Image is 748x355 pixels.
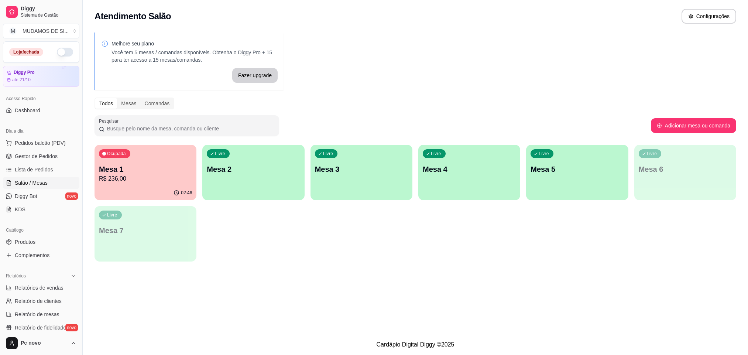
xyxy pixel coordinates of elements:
[15,311,59,318] span: Relatório de mesas
[9,48,43,56] div: Loja fechada
[15,284,64,291] span: Relatórios de vendas
[104,125,275,132] input: Pesquisar
[107,151,126,157] p: Ocupada
[3,295,79,307] a: Relatório de clientes
[23,27,69,35] div: MUDAMOS DE SI ...
[111,40,278,47] p: Melhore seu plano
[21,6,76,12] span: Diggy
[15,238,35,246] span: Produtos
[634,145,736,200] button: LivreMesa 6
[3,150,79,162] a: Gestor de Pedidos
[3,190,79,202] a: Diggy Botnovo
[3,322,79,334] a: Relatório de fidelidadenovo
[15,252,49,259] span: Complementos
[15,139,66,147] span: Pedidos balcão (PDV)
[21,12,76,18] span: Sistema de Gestão
[651,118,736,133] button: Adicionar mesa ou comanda
[57,48,73,57] button: Alterar Status
[95,145,196,200] button: OcupadaMesa 1R$ 236,0002:46
[215,151,225,157] p: Livre
[323,151,333,157] p: Livre
[21,340,68,347] span: Pc novo
[202,145,304,200] button: LivreMesa 2
[99,164,192,174] p: Mesa 1
[3,66,79,87] a: Diggy Proaté 21/10
[15,107,40,114] span: Dashboard
[3,334,79,352] button: Pc novo
[3,105,79,116] a: Dashboard
[99,225,192,236] p: Mesa 7
[3,164,79,175] a: Lista de Pedidos
[15,166,53,173] span: Lista de Pedidos
[15,153,58,160] span: Gestor de Pedidos
[3,224,79,236] div: Catálogo
[315,164,408,174] p: Mesa 3
[99,118,121,124] label: Pesquisar
[539,151,549,157] p: Livre
[418,145,520,200] button: LivreMesa 4
[99,174,192,183] p: R$ 236,00
[423,164,516,174] p: Mesa 4
[15,324,66,331] span: Relatório de fidelidade
[682,9,736,24] button: Configurações
[3,249,79,261] a: Complementos
[9,27,17,35] span: M
[12,77,31,83] article: até 21/10
[95,98,117,109] div: Todos
[15,192,37,200] span: Diggy Bot
[3,236,79,248] a: Produtos
[207,164,300,174] p: Mesa 2
[526,145,628,200] button: LivreMesa 5
[3,177,79,189] a: Salão / Mesas
[141,98,174,109] div: Comandas
[181,190,192,196] p: 02:46
[95,206,196,262] button: LivreMesa 7
[83,334,748,355] footer: Cardápio Digital Diggy © 2025
[15,179,48,187] span: Salão / Mesas
[3,282,79,294] a: Relatórios de vendas
[639,164,732,174] p: Mesa 6
[6,273,26,279] span: Relatórios
[3,125,79,137] div: Dia a dia
[647,151,657,157] p: Livre
[232,68,278,83] button: Fazer upgrade
[15,297,62,305] span: Relatório de clientes
[310,145,412,200] button: LivreMesa 3
[3,204,79,215] a: KDS
[14,70,35,75] article: Diggy Pro
[3,3,79,21] a: DiggySistema de Gestão
[95,10,171,22] h2: Atendimento Salão
[431,151,441,157] p: Livre
[3,93,79,105] div: Acesso Rápido
[111,49,278,64] p: Você tem 5 mesas / comandas disponíveis. Obtenha o Diggy Pro + 15 para ter acesso a 15 mesas/coma...
[3,308,79,320] a: Relatório de mesas
[3,24,79,38] button: Select a team
[15,206,25,213] span: KDS
[117,98,140,109] div: Mesas
[107,212,117,218] p: Livre
[3,137,79,149] button: Pedidos balcão (PDV)
[531,164,624,174] p: Mesa 5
